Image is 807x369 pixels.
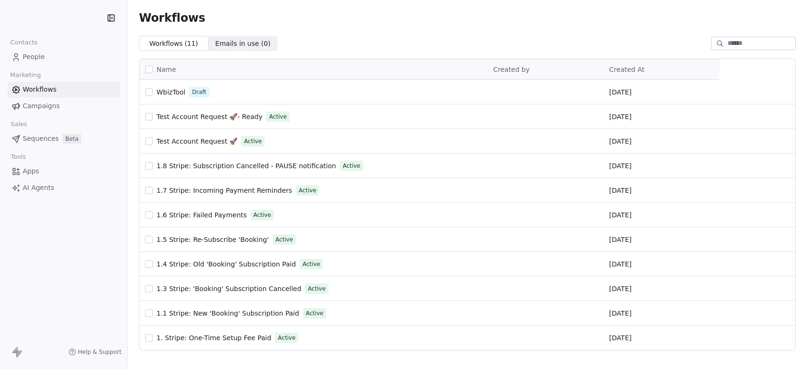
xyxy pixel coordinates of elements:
span: WbizTool [156,88,185,96]
span: [DATE] [609,259,632,269]
span: Sales [7,117,31,131]
span: Test Account Request 🚀 [156,137,237,145]
span: Contacts [6,35,42,50]
span: Active [244,137,261,146]
span: Name [156,65,176,75]
a: 1.6 Stripe: Failed Payments [156,210,247,220]
span: [DATE] [609,87,632,97]
a: Apps [8,163,120,179]
span: AI Agents [23,183,54,193]
span: 1.5 Stripe: Re-Subscribe 'Booking' [156,236,269,243]
span: [DATE] [609,186,632,195]
span: 1.4 Stripe: Old 'Booking' Subscription Paid [156,260,296,268]
span: Active [343,162,360,170]
span: Draft [192,88,206,96]
span: [DATE] [609,309,632,318]
span: [DATE] [609,235,632,244]
a: Workflows [8,82,120,97]
span: [DATE] [609,284,632,293]
a: WbizTool [156,87,185,97]
a: SequencesBeta [8,131,120,146]
span: Apps [23,166,39,176]
a: 1.7 Stripe: Incoming Payment Reminders [156,186,292,195]
span: 1.8 Stripe: Subscription Cancelled - PAUSE notification [156,162,336,170]
span: Created At [609,66,645,73]
span: Active [303,260,320,268]
span: Active [278,334,295,342]
span: 1.6 Stripe: Failed Payments [156,211,247,219]
span: Test Account Request 🚀- Ready [156,113,262,120]
span: Help & Support [78,348,121,356]
span: Active [308,284,325,293]
span: Active [306,309,323,318]
span: Sequences [23,134,59,144]
a: 1.5 Stripe: Re-Subscribe 'Booking' [156,235,269,244]
span: 1.3 Stripe: 'Booking' Subscription Cancelled [156,285,301,292]
span: Campaigns [23,101,60,111]
span: Marketing [6,68,45,82]
span: [DATE] [609,112,632,121]
a: Help & Support [69,348,121,356]
span: 1.7 Stripe: Incoming Payment Reminders [156,187,292,194]
a: 1.8 Stripe: Subscription Cancelled - PAUSE notification [156,161,336,171]
span: [DATE] [609,333,632,343]
span: Created by [493,66,529,73]
a: Campaigns [8,98,120,114]
span: Tools [7,150,30,164]
a: 1.4 Stripe: Old 'Booking' Subscription Paid [156,259,296,269]
span: Active [253,211,271,219]
a: People [8,49,120,65]
span: [DATE] [609,161,632,171]
a: 1.1 Stripe: New 'Booking' Subscription Paid [156,309,299,318]
span: Active [276,235,293,244]
span: People [23,52,45,62]
a: Test Account Request 🚀 [156,137,237,146]
span: Emails in use ( 0 ) [215,39,270,49]
a: AI Agents [8,180,120,196]
span: 1. Stripe: One-Time Setup Fee Paid [156,334,271,342]
span: Workflows [23,85,57,94]
span: Active [299,186,316,195]
a: Test Account Request 🚀- Ready [156,112,262,121]
span: 1.1 Stripe: New 'Booking' Subscription Paid [156,309,299,317]
span: Active [269,112,286,121]
a: 1.3 Stripe: 'Booking' Subscription Cancelled [156,284,301,293]
span: Workflows [139,11,205,25]
span: [DATE] [609,210,632,220]
a: 1. Stripe: One-Time Setup Fee Paid [156,333,271,343]
span: Beta [62,134,81,144]
span: [DATE] [609,137,632,146]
